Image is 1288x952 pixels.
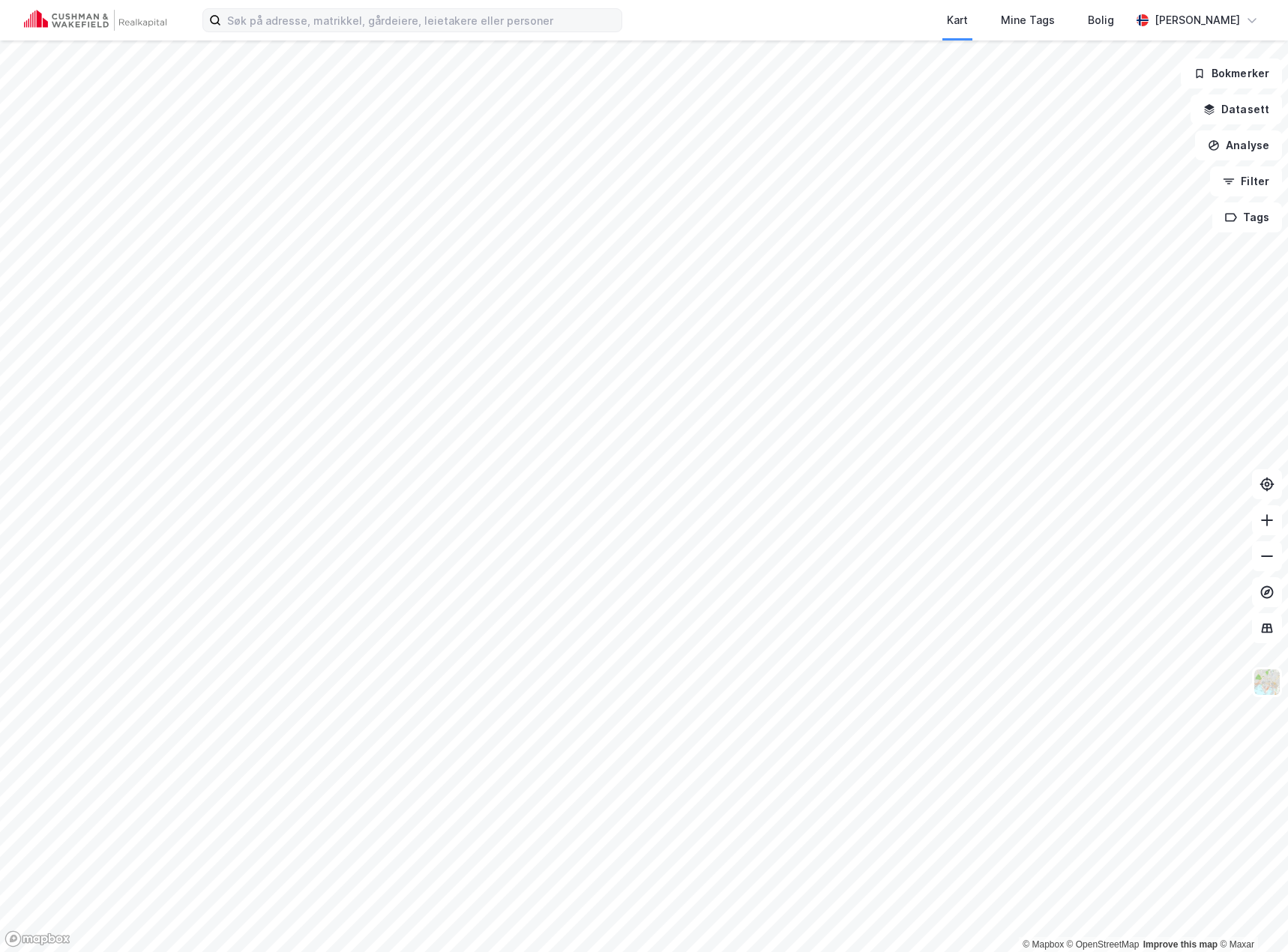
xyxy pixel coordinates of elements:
button: Tags [1212,202,1282,232]
a: Mapbox [1023,939,1064,950]
button: Analyse [1195,130,1282,160]
div: [PERSON_NAME] [1155,11,1240,29]
iframe: Chat Widget [1213,880,1288,952]
a: Mapbox homepage [4,930,70,948]
div: Mine Tags [1001,11,1055,29]
a: Improve this map [1143,939,1218,950]
button: Datasett [1191,94,1282,124]
div: Kart [947,11,968,29]
button: Bokmerker [1181,58,1282,88]
div: Bolig [1088,11,1114,29]
input: Søk på adresse, matrikkel, gårdeiere, leietakere eller personer [221,9,622,31]
div: Kontrollprogram for chat [1213,880,1288,952]
img: cushman-wakefield-realkapital-logo.202ea83816669bd177139c58696a8fa1.svg [24,10,166,31]
button: Filter [1210,166,1282,196]
img: Z [1253,668,1281,696]
a: OpenStreetMap [1067,939,1140,950]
